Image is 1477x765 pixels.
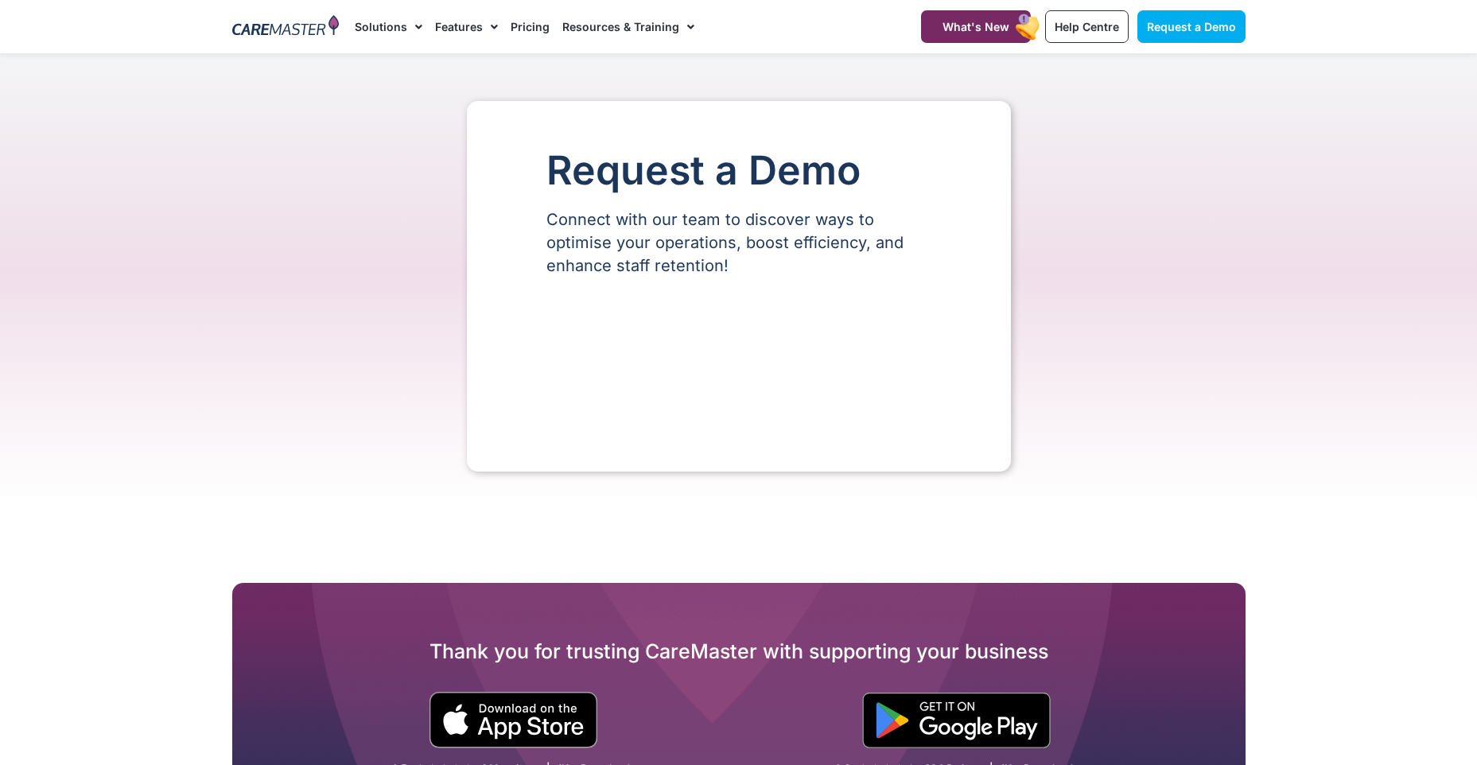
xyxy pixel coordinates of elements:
[921,10,1031,43] a: What's New
[546,208,931,278] p: Connect with our team to discover ways to optimise your operations, boost efficiency, and enhance...
[1147,20,1236,33] span: Request a Demo
[943,20,1009,33] span: What's New
[862,693,1051,748] img: "Get is on" Black Google play button.
[232,639,1246,664] h2: Thank you for trusting CareMaster with supporting your business
[546,305,931,424] iframe: Form 0
[546,149,931,192] h1: Request a Demo
[1045,10,1129,43] a: Help Centre
[1055,20,1119,33] span: Help Centre
[1137,10,1246,43] a: Request a Demo
[232,15,340,39] img: CareMaster Logo
[429,692,598,748] img: small black download on the apple app store button.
